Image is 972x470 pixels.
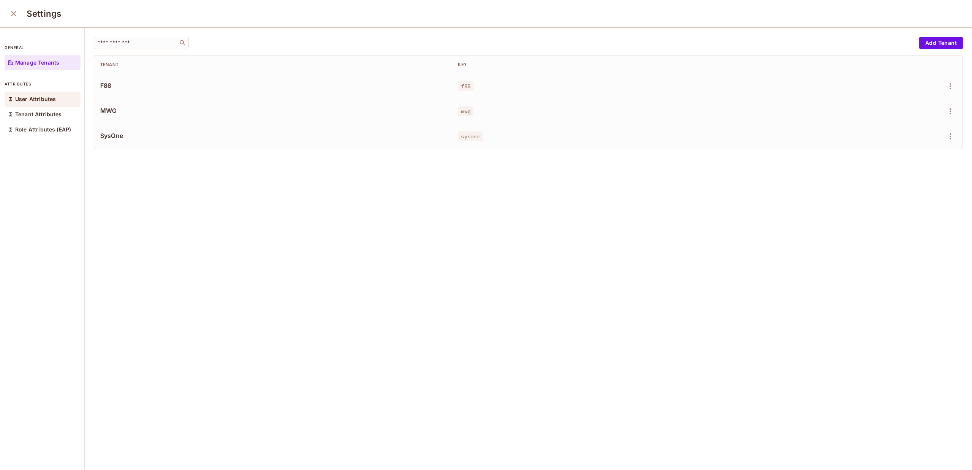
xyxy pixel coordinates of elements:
[458,81,473,91] span: f88
[458,106,473,116] span: mwg
[458,62,803,68] div: Key
[15,127,71,133] p: Role Attributes (EAP)
[27,8,61,19] h3: Settings
[15,96,56,102] p: User Attributes
[100,81,446,90] span: F88
[100,106,446,115] span: MWG
[15,60,59,66] p: Manage Tenants
[5,44,80,51] p: general
[919,37,963,49] button: Add Tenant
[458,131,483,141] span: sysone
[100,131,446,140] span: SysOne
[15,111,62,117] p: Tenant Attributes
[6,6,21,21] button: close
[5,81,80,87] p: attributes
[100,62,446,68] div: Tenant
